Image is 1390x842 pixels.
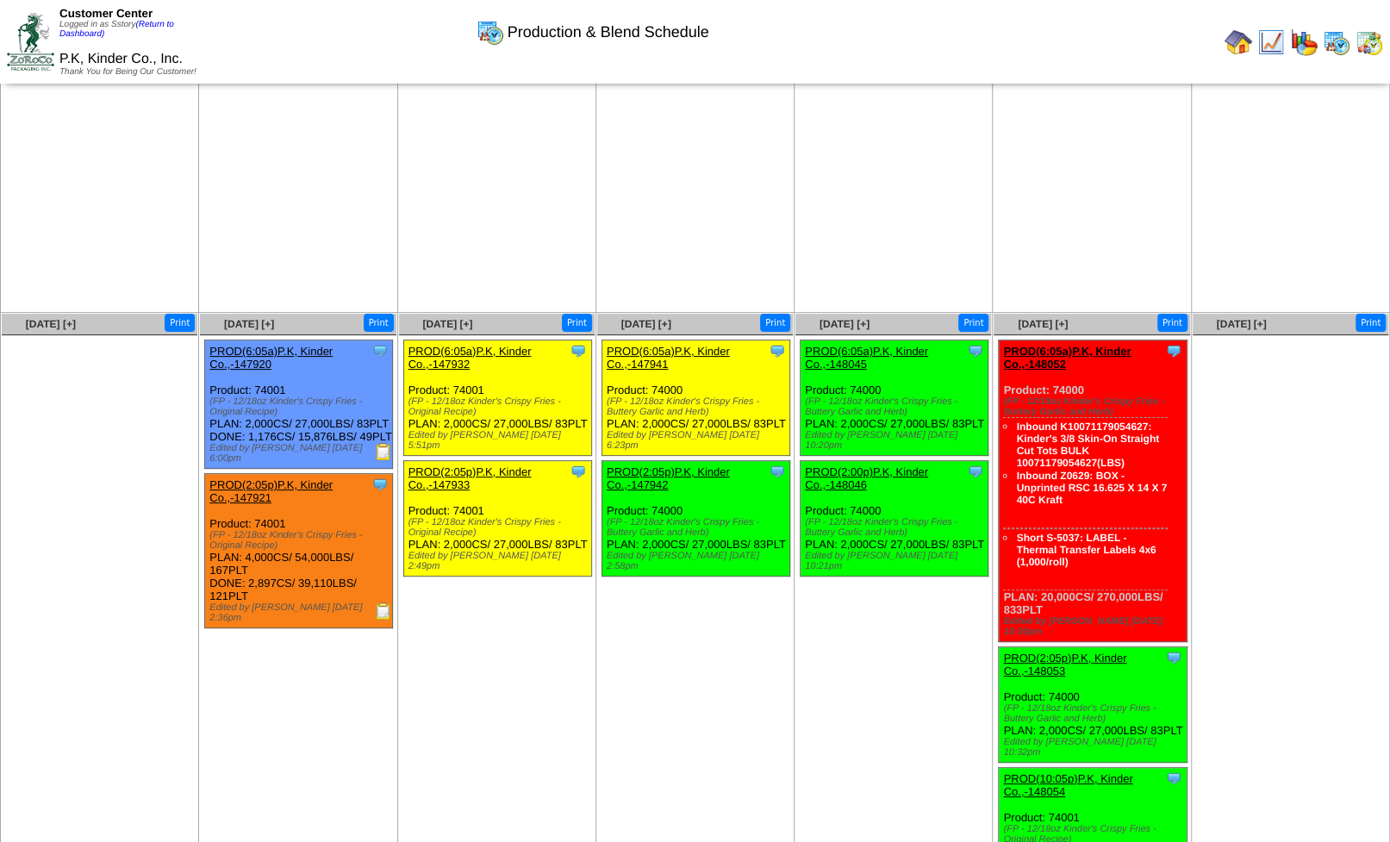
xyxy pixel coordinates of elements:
a: PROD(10:05p)P.K, Kinder Co.,-148054 [1003,772,1132,798]
span: P.K, Kinder Co., Inc. [59,52,183,66]
a: Inbound Z0629: BOX - Unprinted RSC 16.625 X 14 X 7 40C Kraft [1016,470,1167,506]
button: Print [958,314,988,332]
button: Print [1157,314,1187,332]
a: Inbound K10071179054627: Kinder's 3/8 Skin-On Straight Cut Tots BULK 10071179054627(LBS) [1016,421,1159,469]
a: [DATE] [+] [26,318,76,330]
div: Edited by [PERSON_NAME] [DATE] 2:58pm [607,551,789,571]
div: Edited by [PERSON_NAME] [DATE] 6:00pm [209,443,392,464]
img: Tooltip [371,476,389,493]
button: Print [364,314,394,332]
div: Edited by [PERSON_NAME] [DATE] 10:20pm [805,430,988,451]
div: (FP - 12/18oz Kinder's Crispy Fries - Original Recipe) [209,530,392,551]
button: Print [760,314,790,332]
a: [DATE] [+] [422,318,472,330]
div: Product: 74000 PLAN: 2,000CS / 27,000LBS / 83PLT [602,340,789,456]
img: Tooltip [967,463,984,480]
a: [DATE] [+] [621,318,671,330]
div: (FP - 12/18oz Kinder's Crispy Fries - Buttery Garlic and Herb) [607,396,789,417]
div: Product: 74000 PLAN: 2,000CS / 27,000LBS / 83PLT [999,647,1187,763]
div: Product: 74001 PLAN: 4,000CS / 54,000LBS / 167PLT DONE: 2,897CS / 39,110LBS / 121PLT [205,474,393,628]
img: Tooltip [769,342,786,359]
img: calendarprod.gif [477,18,504,46]
img: calendarprod.gif [1323,28,1350,56]
a: PROD(2:05p)P.K, Kinder Co.,-148053 [1003,652,1126,677]
img: ZoRoCo_Logo(Green%26Foil)%20jpg.webp [7,13,54,71]
img: line_graph.gif [1257,28,1285,56]
a: [DATE] [+] [1216,318,1266,330]
button: Print [165,314,195,332]
div: Edited by [PERSON_NAME] [DATE] 6:23pm [607,430,789,451]
div: Product: 74001 PLAN: 2,000CS / 27,000LBS / 83PLT [403,461,591,577]
img: Tooltip [1165,649,1182,666]
div: Edited by [PERSON_NAME] [DATE] 10:32pm [1003,737,1186,758]
div: (FP - 12/18oz Kinder's Crispy Fries - Original Recipe) [408,517,591,538]
div: (FP - 12/18oz Kinder's Crispy Fries - Original Recipe) [408,396,591,417]
div: Product: 74000 PLAN: 2,000CS / 27,000LBS / 83PLT [602,461,789,577]
a: [DATE] [+] [820,318,870,330]
img: Tooltip [967,342,984,359]
a: [DATE] [+] [1018,318,1068,330]
span: Thank You for Being Our Customer! [59,67,196,77]
button: Print [562,314,592,332]
a: PROD(6:05a)P.K, Kinder Co.,-147920 [209,345,333,371]
button: Print [1356,314,1386,332]
span: Production & Blend Schedule [508,23,709,41]
img: Production Report [375,602,392,620]
div: Product: 74001 PLAN: 2,000CS / 27,000LBS / 83PLT [403,340,591,456]
img: Tooltip [570,463,587,480]
div: (FP - 12/18oz Kinder's Crispy Fries - Buttery Garlic and Herb) [805,517,988,538]
img: home.gif [1225,28,1252,56]
div: Edited by [PERSON_NAME] [DATE] 10:30pm [1003,616,1186,637]
div: (FP - 12/18oz Kinder's Crispy Fries - Buttery Garlic and Herb) [1003,396,1186,417]
a: PROD(6:05a)P.K, Kinder Co.,-147941 [607,345,730,371]
div: Edited by [PERSON_NAME] [DATE] 5:51pm [408,430,591,451]
div: Edited by [PERSON_NAME] [DATE] 2:36pm [209,602,392,623]
div: (FP - 12/18oz Kinder's Crispy Fries - Buttery Garlic and Herb) [1003,703,1186,724]
a: PROD(6:05a)P.K, Kinder Co.,-147932 [408,345,532,371]
a: Short S-5037: LABEL - Thermal Transfer Labels 4x6 (1,000/roll) [1016,532,1156,568]
a: PROD(2:00p)P.K, Kinder Co.,-148046 [805,465,928,491]
img: calendarinout.gif [1356,28,1383,56]
img: Tooltip [371,342,389,359]
img: Tooltip [1165,342,1182,359]
div: (FP - 12/18oz Kinder's Crispy Fries - Buttery Garlic and Herb) [607,517,789,538]
img: Tooltip [769,463,786,480]
img: graph.gif [1290,28,1318,56]
div: Product: 74000 PLAN: 20,000CS / 270,000LBS / 833PLT [999,340,1187,642]
img: Production Report [375,443,392,460]
a: PROD(6:05a)P.K, Kinder Co.,-148045 [805,345,928,371]
div: (FP - 12/18oz Kinder's Crispy Fries - Original Recipe) [209,396,392,417]
span: Logged in as Sstory [59,20,174,39]
a: PROD(6:05a)P.K, Kinder Co.,-148052 [1003,345,1131,371]
div: Product: 74001 PLAN: 2,000CS / 27,000LBS / 83PLT DONE: 1,176CS / 15,876LBS / 49PLT [205,340,393,469]
div: (FP - 12/18oz Kinder's Crispy Fries - Buttery Garlic and Herb) [805,396,988,417]
span: Customer Center [59,7,153,20]
a: PROD(2:05p)P.K, Kinder Co.,-147921 [209,478,333,504]
div: Edited by [PERSON_NAME] [DATE] 2:49pm [408,551,591,571]
img: Tooltip [1165,770,1182,787]
div: Product: 74000 PLAN: 2,000CS / 27,000LBS / 83PLT [801,461,988,577]
a: [DATE] [+] [224,318,274,330]
a: PROD(2:05p)P.K, Kinder Co.,-147933 [408,465,532,491]
a: PROD(2:05p)P.K, Kinder Co.,-147942 [607,465,730,491]
div: Product: 74000 PLAN: 2,000CS / 27,000LBS / 83PLT [801,340,988,456]
div: Edited by [PERSON_NAME] [DATE] 10:21pm [805,551,988,571]
a: (Return to Dashboard) [59,20,174,39]
img: Tooltip [570,342,587,359]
